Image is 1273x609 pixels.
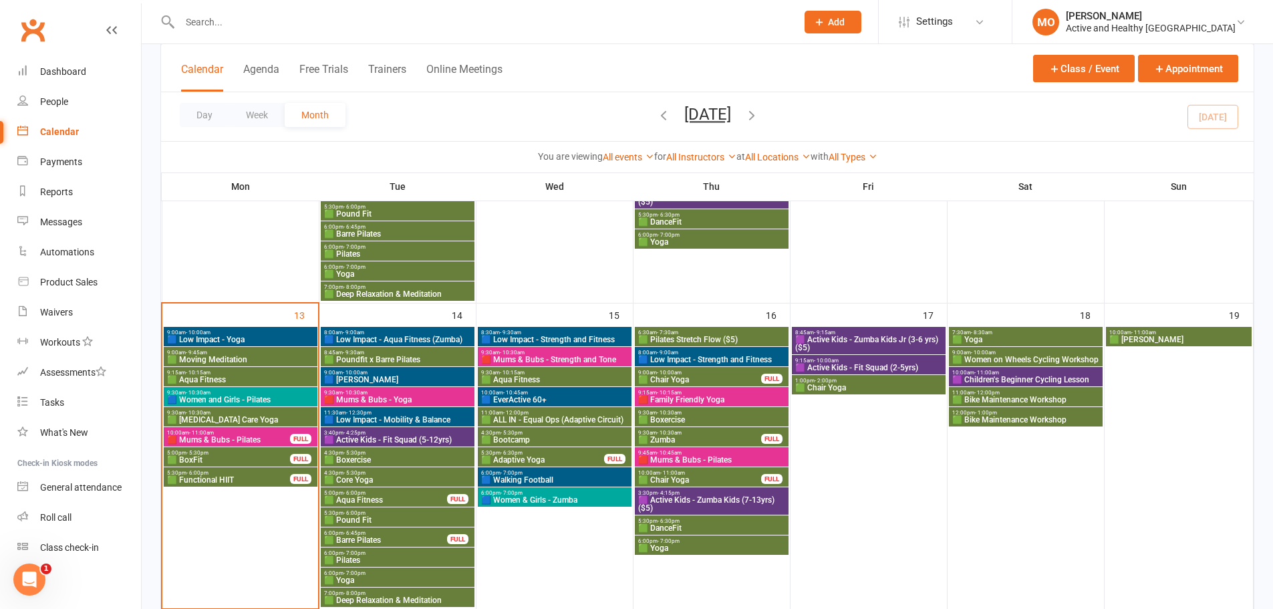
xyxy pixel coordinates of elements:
button: Class / Event [1033,55,1135,82]
span: 9:00am [323,370,472,376]
div: 18 [1080,303,1104,326]
span: - 9:15am [814,330,835,336]
span: 🟩 Yoga [323,270,472,278]
span: - 6:00pm [343,510,366,516]
span: - 2:00pm [815,378,837,384]
span: - 4:15pm [658,490,680,496]
div: Workouts [40,337,80,348]
span: - 10:15am [500,370,525,376]
span: 4:30pm [323,450,472,456]
div: Class check-in [40,542,99,553]
a: Dashboard [17,57,141,87]
a: Class kiosk mode [17,533,141,563]
th: Sat [947,172,1104,201]
div: Active and Healthy [GEOGRAPHIC_DATA] [1066,22,1236,34]
span: - 6:45pm [343,224,366,230]
div: FULL [761,474,783,484]
a: All Instructors [666,152,736,162]
span: 6:00pm [638,538,786,544]
span: 🟪 Active Kids - Zumba Kids (7-13yrs) ($5) [638,496,786,512]
span: - 11:00am [189,430,214,436]
span: 🟥 Mums & Bubs - Strength and Tone [480,356,629,364]
span: 10:00am [638,470,762,476]
span: 4:30pm [323,470,472,476]
div: 19 [1229,303,1253,326]
div: Payments [40,156,82,167]
span: 🟪 Children's Beginner Cycling Lesson [952,376,1100,384]
span: 6:00pm [638,232,786,238]
span: 7:00pm [323,284,472,290]
span: 🟦 Low Impact - Yoga [166,336,315,344]
span: 5:30pm [166,470,291,476]
div: People [40,96,68,107]
span: 🟩 Barre Pilates [323,536,448,544]
span: 9:30am [166,390,315,396]
span: 5:00pm [323,490,448,496]
span: - 5:30pm [501,430,523,436]
span: - 9:30am [343,350,364,356]
span: 5:30pm [638,212,786,218]
span: 8:00am [323,330,472,336]
button: Agenda [243,63,279,92]
div: Waivers [40,307,73,318]
a: All Types [829,152,877,162]
span: 🟥 Mums & Bubs - Yoga [323,396,472,404]
span: - 5:30pm [343,470,366,476]
span: 6:00pm [323,570,472,576]
th: Thu [633,172,790,201]
span: 🟩 Bike Maintenance Workshop [952,416,1100,424]
span: 🟩 Bootcamp [480,436,629,444]
span: 🟦 Women and Girls - Pilates [166,396,315,404]
span: 7:00pm [323,590,472,596]
span: - 1:00pm [975,410,997,416]
span: - 11:00am [974,370,999,376]
span: 3:40pm [323,430,472,436]
span: - 6:00pm [186,470,208,476]
a: Tasks [17,388,141,418]
div: FULL [604,454,625,464]
span: 🟩 [MEDICAL_DATA] Care Yoga [166,416,315,424]
span: 🟥 Mums & Bubs - Pilates [166,436,291,444]
span: - 6:30pm [658,212,680,218]
span: - 10:45am [657,450,682,456]
div: Product Sales [40,277,98,287]
button: Day [180,103,229,127]
span: 🟩 Pilates Stretch Flow ($5) [638,336,786,344]
span: 🟩 Chair Yoga [638,476,762,484]
span: 6:00pm [323,530,448,536]
div: Dashboard [40,66,86,77]
span: 🟩 Pound Fit [323,210,472,218]
span: - 6:00pm [343,204,366,210]
th: Tue [319,172,476,201]
div: FULL [447,494,468,504]
span: - 7:00pm [658,232,680,238]
span: 🟪 Active Kids - Zumba Kids Jr (3-6 yrs) ($5) [795,336,943,352]
button: Appointment [1138,55,1238,82]
a: Payments [17,147,141,177]
span: 🟦 Low Impact - Strength and Fitness [480,336,629,344]
span: - 10:45am [503,390,528,396]
button: Calendar [181,63,223,92]
div: 14 [452,303,476,326]
span: - 10:30am [657,410,682,416]
a: Assessments [17,358,141,388]
span: - 10:00am [343,370,368,376]
span: 🟩 Boxercise [638,416,786,424]
span: - 4:25pm [343,430,366,436]
span: 🟪 Active Kids - Fit Squad (5-12yrs) [323,436,472,444]
span: - 10:15am [657,390,682,396]
span: 🟩 Moving Meditation [166,356,315,364]
div: FULL [761,374,783,384]
strong: at [736,151,745,162]
span: - 10:00am [657,370,682,376]
span: 8:30am [480,330,629,336]
span: - 8:00pm [343,590,366,596]
span: 🟩 Yoga [952,336,1100,344]
span: - 9:00am [343,330,364,336]
div: Assessments [40,367,106,378]
span: 5:30pm [480,450,605,456]
span: - 7:00pm [343,550,366,556]
span: 🟩 Yoga [323,576,472,584]
span: - 6:45pm [343,530,366,536]
span: 5:00pm [166,450,291,456]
